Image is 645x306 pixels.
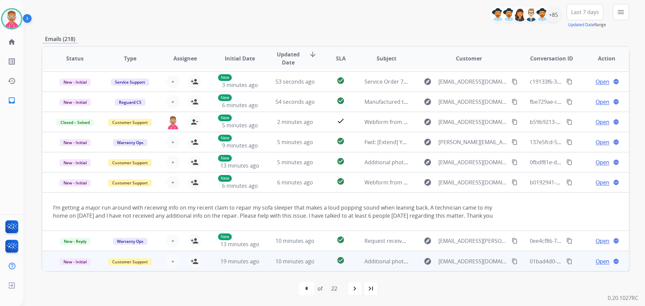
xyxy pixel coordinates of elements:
[337,256,345,264] mat-icon: check_circle
[512,179,518,185] mat-icon: content_copy
[59,99,91,106] span: New - Initial
[108,258,152,265] span: Customer Support
[568,22,606,28] span: Range
[530,237,631,245] span: 0ee4cf86-7ecf-47dc-9d07-90238b7a1ed8
[596,138,609,146] span: Open
[42,35,78,43] p: Emails (218)
[8,38,16,46] mat-icon: home
[424,98,432,106] mat-icon: explore
[222,101,258,109] span: 6 minutes ago
[218,175,232,182] p: New
[438,237,508,245] span: [EMAIL_ADDRESS][PERSON_NAME][DOMAIN_NAME]
[2,9,21,28] img: avatar
[60,238,90,245] span: New - Reply
[530,118,633,126] span: b59b9213-5c59-4648-b992-8b38a6a2fb66
[124,54,136,62] span: Type
[220,241,259,248] span: 13 minutes ago
[608,294,638,302] p: 0.20.1027RC
[351,285,359,293] mat-icon: navigate_next
[222,122,258,129] span: 5 minutes ago
[364,138,510,146] span: Fwd: [Extend] You have been assigned to a ticket #660120
[171,98,174,106] span: +
[566,238,572,244] mat-icon: content_copy
[337,77,345,85] mat-icon: check_circle
[512,139,518,145] mat-icon: content_copy
[596,237,609,245] span: Open
[566,99,572,105] mat-icon: content_copy
[438,138,508,146] span: [PERSON_NAME][EMAIL_ADDRESS][PERSON_NAME][DOMAIN_NAME]
[512,258,518,264] mat-icon: content_copy
[613,258,619,264] mat-icon: language
[596,118,609,126] span: Open
[574,47,629,70] th: Action
[166,115,180,129] img: agent-avatar
[337,117,345,125] mat-icon: check
[530,54,573,62] span: Conversation ID
[8,96,16,104] mat-icon: inbox
[567,4,603,20] button: Last 7 days
[171,178,174,186] span: +
[424,257,432,265] mat-icon: explore
[613,179,619,185] mat-icon: language
[337,97,345,105] mat-icon: check_circle
[566,79,572,85] mat-icon: content_copy
[596,257,609,265] span: Open
[190,257,199,265] mat-icon: person_add
[530,179,636,186] span: b0192941-57bd-470a-bd36-493299bb8b61
[59,258,91,265] span: New - Initial
[108,119,152,126] span: Customer Support
[8,57,16,65] mat-icon: list_alt
[66,54,84,62] span: Status
[108,179,152,186] span: Customer Support
[424,118,432,126] mat-icon: explore
[337,177,345,185] mat-icon: check_circle
[613,238,619,244] mat-icon: language
[277,118,313,126] span: 2 minutes ago
[275,237,314,245] span: 10 minutes ago
[530,159,630,166] span: 0fbdf81e-d911-4c0c-a107-206f1b2aaee5
[596,98,609,106] span: Open
[326,282,343,295] div: 22
[218,233,232,240] p: New
[545,7,561,23] div: +85
[364,258,410,265] span: Additional photos
[424,158,432,166] mat-icon: explore
[166,176,180,189] button: +
[309,50,317,58] mat-icon: arrow_downward
[512,79,518,85] mat-icon: content_copy
[59,139,91,146] span: New - Initial
[222,142,258,149] span: 9 minutes ago
[438,118,508,126] span: [EMAIL_ADDRESS][DOMAIN_NAME]
[530,138,631,146] span: 137e5fcd-54c2-4be2-af4a-0bde4753a789
[530,98,629,105] span: fbe729ae-cf8f-4958-bcb9-3b37f19457a1
[190,178,199,186] mat-icon: person_add
[275,78,315,85] span: 53 seconds ago
[364,179,517,186] span: Webform from [EMAIL_ADDRESS][DOMAIN_NAME] on [DATE]
[190,138,199,146] mat-icon: person_add
[218,94,232,101] p: New
[438,98,508,106] span: [EMAIL_ADDRESS][DOMAIN_NAME]
[277,138,313,146] span: 5 minutes ago
[424,138,432,146] mat-icon: explore
[166,234,180,248] button: +
[171,158,174,166] span: +
[566,179,572,185] mat-icon: content_copy
[596,178,609,186] span: Open
[277,159,313,166] span: 5 minutes ago
[367,285,375,293] mat-icon: last_page
[424,178,432,186] mat-icon: explore
[364,78,571,85] span: Service Order 72989366-6a2d-473f-9bd3-f66c7443f017 with Velofix was Completed
[275,98,315,105] span: 54 seconds ago
[438,257,508,265] span: [EMAIL_ADDRESS][DOMAIN_NAME]
[337,137,345,145] mat-icon: check_circle
[512,99,518,105] mat-icon: content_copy
[113,139,147,146] span: Warranty Ops
[512,238,518,244] mat-icon: content_copy
[222,81,258,89] span: 3 minutes ago
[568,22,594,28] button: Updated Date
[190,237,199,245] mat-icon: person_add
[190,98,199,106] mat-icon: person_add
[218,115,232,121] p: New
[8,77,16,85] mat-icon: history
[166,156,180,169] button: +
